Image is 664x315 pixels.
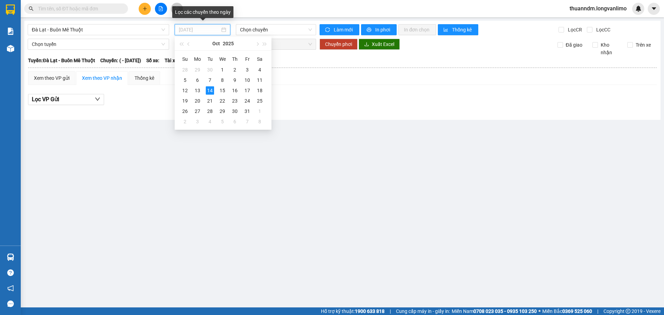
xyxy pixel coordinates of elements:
span: Miền Nam [452,307,537,315]
div: 0342633235 [59,31,108,40]
span: Cung cấp máy in - giấy in: [396,307,450,315]
span: copyright [626,309,630,314]
div: 30 [206,66,214,74]
span: plus [142,6,147,11]
strong: 0708 023 035 - 0935 103 250 [473,308,537,314]
span: bar-chart [443,27,449,33]
td: 2025-10-10 [241,75,253,85]
td: 2025-11-01 [253,106,266,116]
span: sync [325,27,331,33]
td: 2025-11-05 [216,116,229,127]
div: 6 [193,76,202,84]
span: Chọn chuyến [240,25,312,35]
td: 2025-11-07 [241,116,253,127]
img: icon-new-feature [635,6,642,12]
td: 2025-10-06 [191,75,204,85]
button: plus [139,3,151,15]
div: 17 [243,86,251,95]
td: 2025-10-22 [216,96,229,106]
span: message [7,300,14,307]
span: thuanndm.longvanlimo [564,4,632,13]
td: 2025-10-03 [241,65,253,75]
td: 2025-10-07 [204,75,216,85]
button: printerIn phơi [361,24,397,35]
strong: 1900 633 818 [355,308,385,314]
span: Lọc CC [593,26,611,34]
span: caret-down [651,6,657,12]
span: CR : [5,45,16,52]
td: 2025-10-26 [179,106,191,116]
div: Hà [59,22,108,31]
div: Lọc các chuyến theo ngày [172,6,233,18]
button: syncLàm mới [320,24,359,35]
td: 2025-10-20 [191,96,204,106]
span: Lọc VP Gửi [32,95,59,104]
div: 14 [206,86,214,95]
div: 16 [231,86,239,95]
div: 1 [256,107,264,115]
div: 2 [231,66,239,74]
div: 26 [181,107,189,115]
span: In phơi [375,26,391,34]
span: question-circle [7,269,14,276]
div: 12 [181,86,189,95]
td: 2025-10-30 [229,106,241,116]
button: Lọc VP Gửi [28,94,104,105]
span: Hỗ trợ kỹ thuật: [321,307,385,315]
div: 13 [193,86,202,95]
div: 18 [256,86,264,95]
div: Xem theo VP nhận [82,74,122,82]
span: Chọn tuyến [32,39,165,49]
td: 2025-09-29 [191,65,204,75]
td: 2025-10-05 [179,75,191,85]
td: 2025-10-24 [241,96,253,106]
div: 2 [181,117,189,126]
div: 3 [243,66,251,74]
div: 29 [193,66,202,74]
span: Thống kê [452,26,473,34]
span: | [597,307,598,315]
div: BMT [6,6,54,14]
button: 2025 [223,37,234,50]
button: downloadXuất Excel [359,39,400,50]
span: notification [7,285,14,292]
span: ⚪️ [538,310,541,313]
div: 5 [218,117,227,126]
div: 6 [231,117,239,126]
span: Trên xe [633,41,654,49]
div: K [6,14,54,22]
div: 30 [231,107,239,115]
td: 2025-10-27 [191,106,204,116]
div: 7 [206,76,214,84]
span: | [390,307,391,315]
div: 27 [193,107,202,115]
th: Fr [241,54,253,65]
td: 2025-11-08 [253,116,266,127]
input: 14/10/2025 [179,26,220,34]
img: logo-vxr [6,4,15,15]
div: 4 [256,66,264,74]
td: 2025-10-14 [204,85,216,96]
button: Chuyển phơi [320,39,358,50]
div: 22 [218,97,227,105]
div: 5 [181,76,189,84]
td: 2025-10-11 [253,75,266,85]
td: 2025-10-23 [229,96,241,106]
div: 10 [243,76,251,84]
td: 2025-10-28 [204,106,216,116]
div: 0977500737 [6,22,54,32]
span: Chọn chuyến [240,39,312,49]
div: Trụ sở HCM [59,6,108,22]
img: warehouse-icon [7,45,14,52]
td: 2025-10-21 [204,96,216,106]
span: Nhận: [59,7,76,14]
th: We [216,54,229,65]
span: Kho nhận [598,41,622,56]
b: Tuyến: Đà Lạt - Buôn Mê Thuột [28,58,95,63]
div: 19 [181,97,189,105]
th: Mo [191,54,204,65]
span: Lọc CR [565,26,583,34]
div: 11 [256,76,264,84]
td: 2025-10-17 [241,85,253,96]
strong: 0369 525 060 [562,308,592,314]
